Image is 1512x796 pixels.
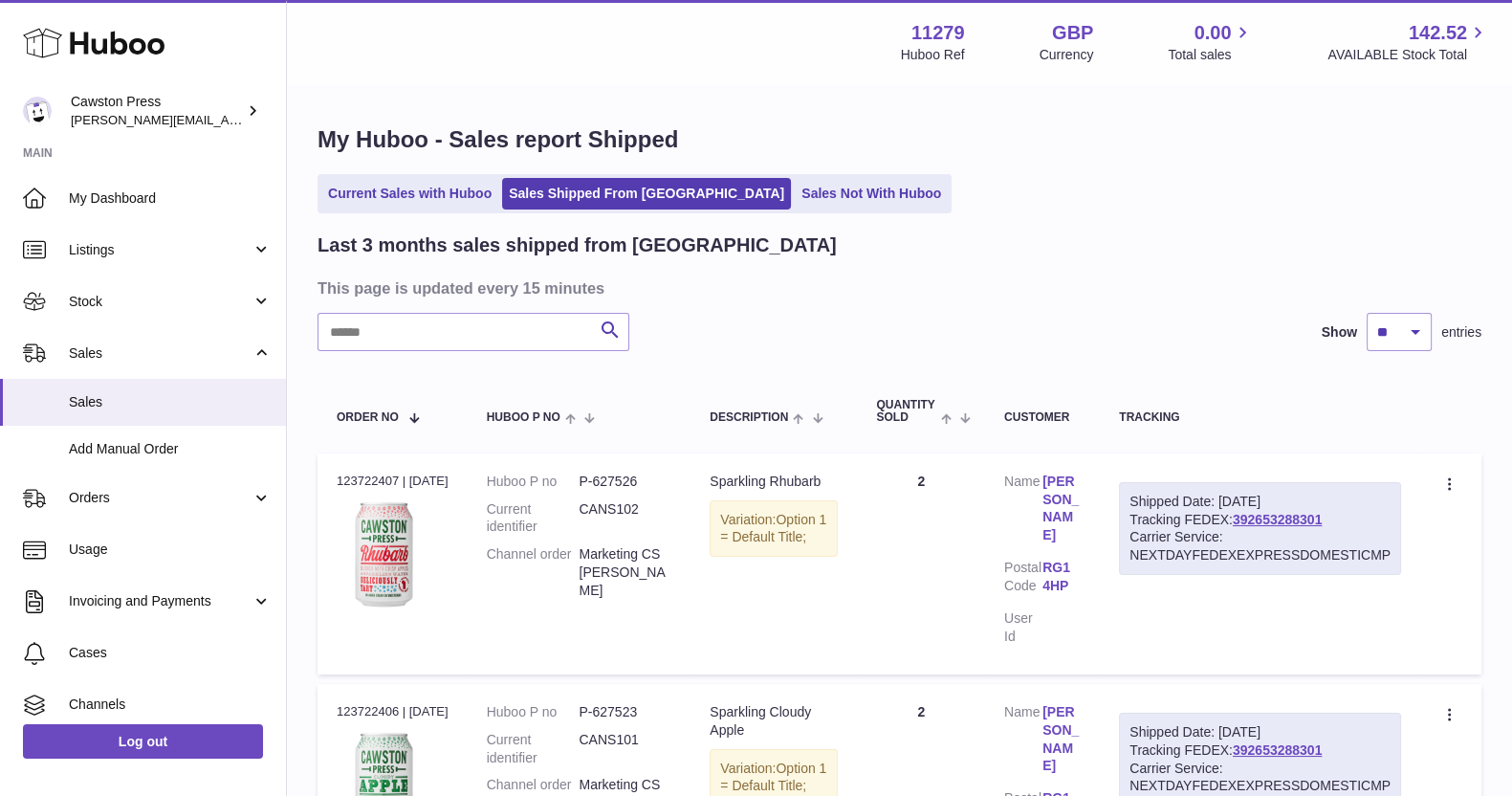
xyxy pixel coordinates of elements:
[1322,323,1357,342] label: Show
[901,46,965,64] div: Huboo Ref
[1052,20,1093,46] strong: GBP
[502,178,791,210] a: Sales Shipped From [GEOGRAPHIC_DATA]
[857,453,985,674] td: 2
[710,473,838,491] div: Sparkling Rhubarb
[23,97,52,125] img: thomas.carson@cawstonpress.com
[23,724,263,759] a: Log out
[1409,20,1467,46] span: 142.52
[69,696,272,714] span: Channels
[1042,703,1081,776] a: [PERSON_NAME]
[1327,46,1489,64] span: AVAILABLE Stock Total
[71,93,243,129] div: Cawston Press
[1004,473,1042,550] dt: Name
[487,500,580,537] dt: Current identifier
[1042,473,1081,545] a: [PERSON_NAME]
[337,496,432,623] img: 112791717167690.png
[1327,20,1489,64] a: 142.52 AVAILABLE Stock Total
[1129,528,1391,564] div: Carrier Service: NEXTDAYFEDEXEXPRESSDOMESTICMP
[318,124,1481,155] h1: My Huboo - Sales report Shipped
[1129,723,1391,741] div: Shipped Date: [DATE]
[69,592,252,610] span: Invoicing and Payments
[710,411,788,424] span: Description
[710,500,838,558] div: Variation:
[911,20,965,46] strong: 11279
[1004,411,1081,424] div: Customer
[1004,703,1042,781] dt: Name
[487,411,560,424] span: Huboo P no
[318,232,837,258] h2: Last 3 months sales shipped from [GEOGRAPHIC_DATA]
[579,500,671,537] dd: CANS102
[69,644,272,662] span: Cases
[487,473,580,491] dt: Huboo P no
[69,489,252,507] span: Orders
[1119,411,1401,424] div: Tracking
[69,393,272,411] span: Sales
[487,545,580,600] dt: Channel order
[795,178,948,210] a: Sales Not With Huboo
[1004,609,1042,646] dt: User Id
[876,399,935,424] span: Quantity Sold
[337,703,449,720] div: 123722406 | [DATE]
[1004,559,1042,600] dt: Postal Code
[487,731,580,767] dt: Current identifier
[69,541,272,559] span: Usage
[579,545,671,600] dd: Marketing CS [PERSON_NAME]
[1233,742,1322,758] a: 392653288301
[69,344,252,363] span: Sales
[1168,20,1253,64] a: 0.00 Total sales
[69,241,252,259] span: Listings
[1042,559,1081,595] a: RG1 4HP
[318,277,1477,298] h3: This page is updated every 15 minutes
[337,411,399,424] span: Order No
[1129,493,1391,511] div: Shipped Date: [DATE]
[1194,20,1232,46] span: 0.00
[1119,482,1401,576] div: Tracking FEDEX:
[1040,46,1094,64] div: Currency
[579,731,671,767] dd: CANS101
[579,473,671,491] dd: P-627526
[1129,760,1391,796] div: Carrier Service: NEXTDAYFEDEXEXPRESSDOMESTICMP
[1168,46,1253,64] span: Total sales
[487,703,580,721] dt: Huboo P no
[69,293,252,311] span: Stock
[321,178,498,210] a: Current Sales with Huboo
[71,112,486,127] span: [PERSON_NAME][EMAIL_ADDRESS][PERSON_NAME][DOMAIN_NAME]
[337,473,449,490] div: 123722407 | [DATE]
[69,440,272,458] span: Add Manual Order
[579,703,671,721] dd: P-627523
[1233,512,1322,527] a: 392653288301
[69,189,272,208] span: My Dashboard
[710,703,838,740] div: Sparkling Cloudy Apple
[1441,323,1481,342] span: entries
